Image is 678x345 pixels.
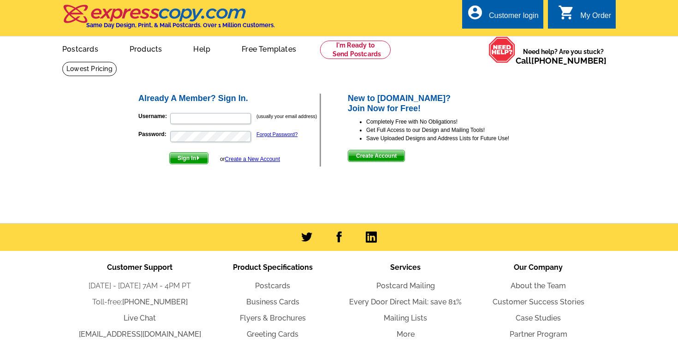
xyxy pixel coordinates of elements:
[558,4,575,21] i: shopping_cart
[580,12,611,24] div: My Order
[348,150,404,161] span: Create Account
[79,330,201,339] a: [EMAIL_ADDRESS][DOMAIN_NAME]
[384,314,427,322] a: Mailing Lists
[516,47,611,65] span: Need help? Are you stuck?
[178,37,225,59] a: Help
[558,10,611,22] a: shopping_cart My Order
[122,297,188,306] a: [PHONE_NUMBER]
[86,22,275,29] h4: Same Day Design, Print, & Mail Postcards. Over 1 Million Customers.
[390,263,421,272] span: Services
[511,281,566,290] a: About the Team
[516,314,561,322] a: Case Studies
[170,153,208,164] span: Sign In
[196,156,200,160] img: button-next-arrow-white.png
[240,314,306,322] a: Flyers & Brochures
[467,4,483,21] i: account_circle
[510,330,567,339] a: Partner Program
[246,297,299,306] a: Business Cards
[348,150,405,162] button: Create Account
[489,12,539,24] div: Customer login
[48,37,113,59] a: Postcards
[107,263,172,272] span: Customer Support
[138,112,169,120] label: Username:
[138,94,320,104] h2: Already A Member? Sign In.
[514,263,563,272] span: Our Company
[169,152,208,164] button: Sign In
[138,130,169,138] label: Password:
[62,11,275,29] a: Same Day Design, Print, & Mail Postcards. Over 1 Million Customers.
[115,37,177,59] a: Products
[493,297,584,306] a: Customer Success Stories
[233,263,313,272] span: Product Specifications
[227,37,311,59] a: Free Templates
[366,126,541,134] li: Get Full Access to our Design and Mailing Tools!
[220,155,280,163] div: or
[397,330,415,339] a: More
[256,131,297,137] a: Forgot Password?
[516,56,607,65] span: Call
[366,134,541,143] li: Save Uploaded Designs and Address Lists for Future Use!
[247,330,298,339] a: Greeting Cards
[256,113,317,119] small: (usually your email address)
[376,281,435,290] a: Postcard Mailing
[349,297,462,306] a: Every Door Direct Mail: save 81%
[255,281,290,290] a: Postcards
[488,36,516,63] img: help
[467,10,539,22] a: account_circle Customer login
[124,314,156,322] a: Live Chat
[366,118,541,126] li: Completely Free with No Obligations!
[531,56,607,65] a: [PHONE_NUMBER]
[73,297,206,308] li: Toll-free:
[73,280,206,291] li: [DATE] - [DATE] 7AM - 4PM PT
[225,156,280,162] a: Create a New Account
[348,94,541,113] h2: New to [DOMAIN_NAME]? Join Now for Free!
